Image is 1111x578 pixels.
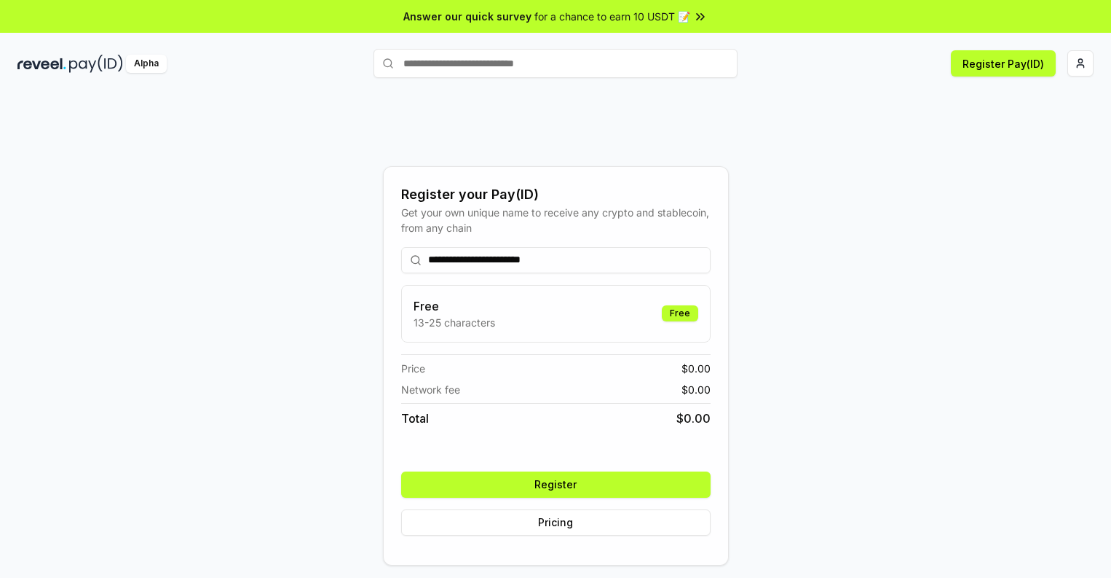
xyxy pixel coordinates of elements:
[17,55,66,73] img: reveel_dark
[401,410,429,427] span: Total
[676,410,711,427] span: $ 0.00
[401,205,711,235] div: Get your own unique name to receive any crypto and stablecoin, from any chain
[403,9,531,24] span: Answer our quick survey
[401,184,711,205] div: Register your Pay(ID)
[414,297,495,315] h3: Free
[401,509,711,536] button: Pricing
[534,9,690,24] span: for a chance to earn 10 USDT 📝
[69,55,123,73] img: pay_id
[951,50,1056,77] button: Register Pay(ID)
[401,361,425,376] span: Price
[662,305,698,321] div: Free
[414,315,495,330] p: 13-25 characters
[681,382,711,397] span: $ 0.00
[681,361,711,376] span: $ 0.00
[126,55,167,73] div: Alpha
[401,472,711,498] button: Register
[401,382,460,397] span: Network fee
